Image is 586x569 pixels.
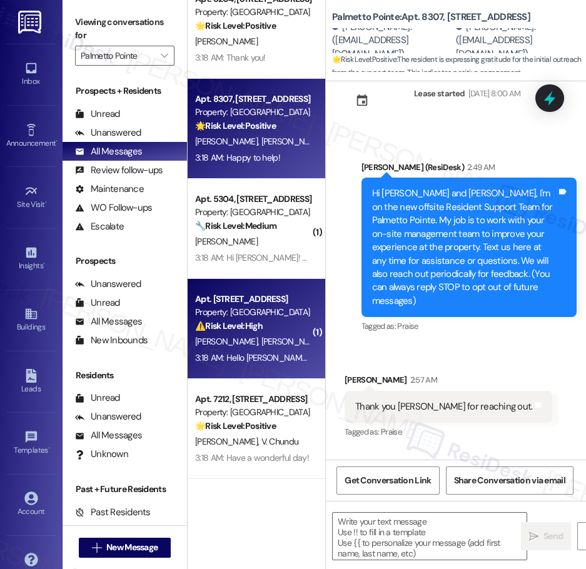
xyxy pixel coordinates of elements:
[521,522,571,550] button: Send
[81,46,154,66] input: All communities
[75,126,141,139] div: Unanswered
[195,152,280,163] div: 3:18 AM: Happy to help!
[372,187,557,308] div: Hi [PERSON_NAME] and [PERSON_NAME], I'm on the new offsite Resident Support Team for Palmetto Poi...
[195,52,266,63] div: 3:18 AM: Thank you!
[361,161,577,178] div: [PERSON_NAME] (ResiDesk)
[261,336,324,347] span: [PERSON_NAME]
[75,108,120,121] div: Unread
[446,466,573,495] button: Share Conversation via email
[75,278,141,291] div: Unanswered
[381,426,402,437] span: Praise
[195,193,311,206] div: Apt. 5304, [STREET_ADDRESS]
[465,87,521,100] div: [DATE] 8:00 AM
[56,137,58,146] span: •
[195,136,261,147] span: [PERSON_NAME]
[6,488,56,521] a: Account
[75,201,152,214] div: WO Follow-ups
[332,53,586,80] span: : The resident is expressing gratitude for the initial outreach from the support team. This indic...
[456,21,577,61] div: [PERSON_NAME]. ([EMAIL_ADDRESS][DOMAIN_NAME])
[75,164,163,177] div: Review follow-ups
[195,206,311,219] div: Property: [GEOGRAPHIC_DATA]
[195,220,276,231] strong: 🔧 Risk Level: Medium
[361,317,577,335] div: Tagged as:
[407,373,437,386] div: 2:57 AM
[345,423,552,441] div: Tagged as:
[195,452,309,463] div: 3:18 AM: Have a wonderful day!
[63,254,187,268] div: Prospects
[195,120,276,131] strong: 🌟 Risk Level: Positive
[6,365,56,399] a: Leads
[63,483,187,496] div: Past + Future Residents
[332,54,397,64] strong: 🌟 Risk Level: Positive
[43,259,45,268] span: •
[345,373,552,391] div: [PERSON_NAME]
[195,252,565,263] div: 3:18 AM: Hi [PERSON_NAME]! The stair cases in building 5 are very dirty. I would request for a cl...
[75,506,151,519] div: Past Residents
[195,293,311,306] div: Apt. [STREET_ADDRESS]
[195,93,311,106] div: Apt. 8307, [STREET_ADDRESS]
[161,51,168,61] i: 
[75,145,142,158] div: All Messages
[195,336,261,347] span: [PERSON_NAME]
[261,436,299,447] span: V. Chundu
[75,334,148,347] div: New Inbounds
[45,198,47,207] span: •
[6,242,56,276] a: Insights •
[63,84,187,98] div: Prospects + Residents
[454,474,565,487] span: Share Conversation via email
[63,369,187,382] div: Residents
[92,543,101,553] i: 
[6,426,56,460] a: Templates •
[195,320,263,331] strong: ⚠️ Risk Level: High
[6,181,56,214] a: Site Visit •
[75,220,124,233] div: Escalate
[195,406,311,419] div: Property: [GEOGRAPHIC_DATA]
[18,11,44,34] img: ResiDesk Logo
[75,13,174,46] label: Viewing conversations for
[6,303,56,337] a: Buildings
[355,400,532,413] div: Thank you [PERSON_NAME] for reaching out.
[195,36,258,47] span: [PERSON_NAME]
[48,444,50,453] span: •
[529,531,538,541] i: 
[195,306,311,319] div: Property: [GEOGRAPHIC_DATA]
[75,448,128,461] div: Unknown
[464,161,495,174] div: 2:49 AM
[75,391,120,405] div: Unread
[106,541,158,554] span: New Message
[195,436,261,447] span: [PERSON_NAME]
[261,136,324,147] span: [PERSON_NAME]
[75,525,159,538] div: Future Residents
[414,87,465,100] div: Lease started
[332,11,530,24] b: Palmetto Pointe: Apt. 8307, [STREET_ADDRESS]
[6,58,56,91] a: Inbox
[195,6,311,19] div: Property: [GEOGRAPHIC_DATA]
[543,530,563,543] span: Send
[75,315,142,328] div: All Messages
[75,410,141,423] div: Unanswered
[336,466,439,495] button: Get Conversation Link
[79,538,171,558] button: New Message
[195,420,276,431] strong: 🌟 Risk Level: Positive
[345,474,431,487] span: Get Conversation Link
[195,106,311,119] div: Property: [GEOGRAPHIC_DATA]
[195,236,258,247] span: [PERSON_NAME]
[75,296,120,310] div: Unread
[332,21,453,61] div: [PERSON_NAME]. ([EMAIL_ADDRESS][DOMAIN_NAME])
[397,321,418,331] span: Praise
[75,429,142,442] div: All Messages
[75,183,144,196] div: Maintenance
[195,393,311,406] div: Apt. 7212, [STREET_ADDRESS]
[195,20,276,31] strong: 🌟 Risk Level: Positive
